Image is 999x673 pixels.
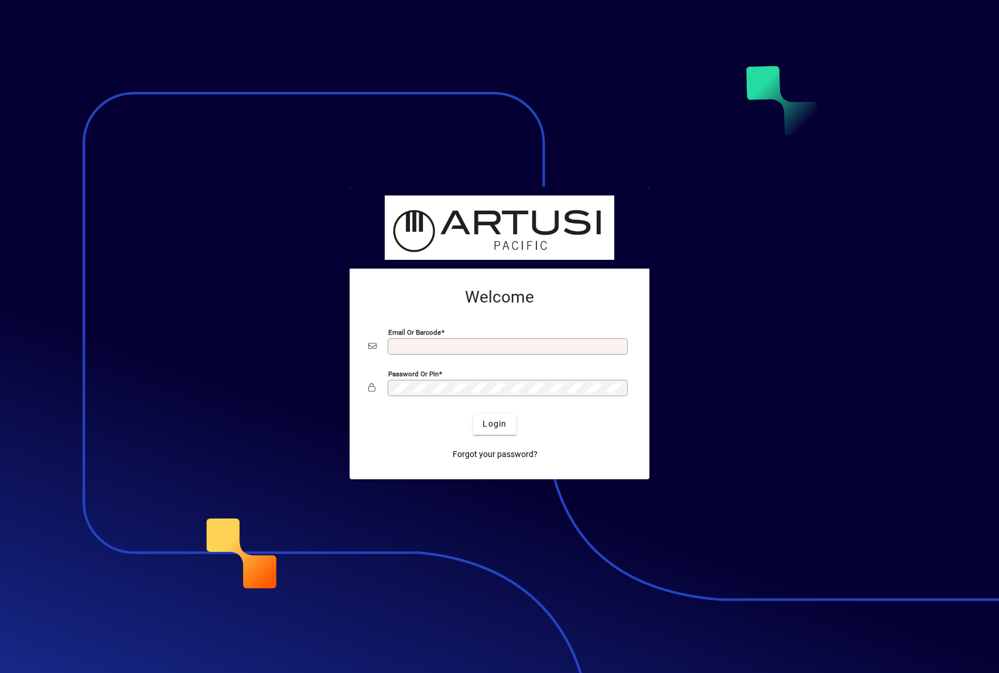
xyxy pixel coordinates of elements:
[453,448,538,461] span: Forgot your password?
[368,287,631,307] h2: Welcome
[473,414,516,435] button: Login
[388,369,439,377] mat-label: Password or Pin
[388,328,441,336] mat-label: Email or Barcode
[483,418,507,430] span: Login
[448,444,542,465] a: Forgot your password?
